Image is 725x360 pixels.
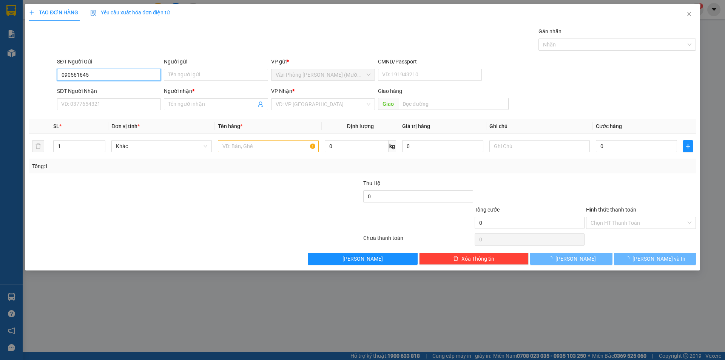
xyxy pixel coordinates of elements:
[29,10,34,15] span: plus
[63,36,104,45] li: (c) 2017
[555,255,596,263] span: [PERSON_NAME]
[686,11,692,17] span: close
[164,57,268,66] div: Người gửi
[29,9,78,15] span: TẠO ĐƠN HÀNG
[57,87,161,95] div: SĐT Người Nhận
[614,253,696,265] button: [PERSON_NAME] và In
[530,253,612,265] button: [PERSON_NAME]
[49,11,72,60] b: BIÊN NHẬN GỬI HÀNG
[116,141,207,152] span: Khác
[342,255,383,263] span: [PERSON_NAME]
[164,87,268,95] div: Người nhận
[632,255,685,263] span: [PERSON_NAME] và In
[489,140,590,152] input: Ghi Chú
[378,98,398,110] span: Giao
[9,9,47,47] img: logo.jpg
[378,88,402,94] span: Giao hàng
[32,140,44,152] button: delete
[218,140,318,152] input: VD: Bàn, Ghế
[90,9,170,15] span: Yêu cầu xuất hóa đơn điện tử
[538,28,561,34] label: Gán nhãn
[90,10,96,16] img: icon
[547,256,555,261] span: loading
[32,162,280,170] div: Tổng: 1
[453,256,458,262] span: delete
[218,123,242,129] span: Tên hàng
[271,88,292,94] span: VP Nhận
[461,255,494,263] span: Xóa Thông tin
[308,253,418,265] button: [PERSON_NAME]
[63,29,104,35] b: [DOMAIN_NAME]
[9,49,43,84] b: [PERSON_NAME]
[402,140,483,152] input: 0
[596,123,622,129] span: Cước hàng
[419,253,529,265] button: deleteXóa Thông tin
[624,256,632,261] span: loading
[378,57,482,66] div: CMND/Passport
[347,123,374,129] span: Định lượng
[258,101,264,107] span: user-add
[402,123,430,129] span: Giá trị hàng
[586,207,636,213] label: Hình thức thanh toán
[683,143,693,149] span: plus
[276,69,370,80] span: Văn Phòng Trần Phú (Mường Thanh)
[486,119,593,134] th: Ghi chú
[82,9,100,28] img: logo.jpg
[679,4,700,25] button: Close
[683,140,693,152] button: plus
[363,180,381,186] span: Thu Hộ
[475,207,500,213] span: Tổng cước
[53,123,59,129] span: SL
[111,123,140,129] span: Đơn vị tính
[271,57,375,66] div: VP gửi
[389,140,396,152] span: kg
[57,57,161,66] div: SĐT Người Gửi
[398,98,509,110] input: Dọc đường
[362,234,474,247] div: Chưa thanh toán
